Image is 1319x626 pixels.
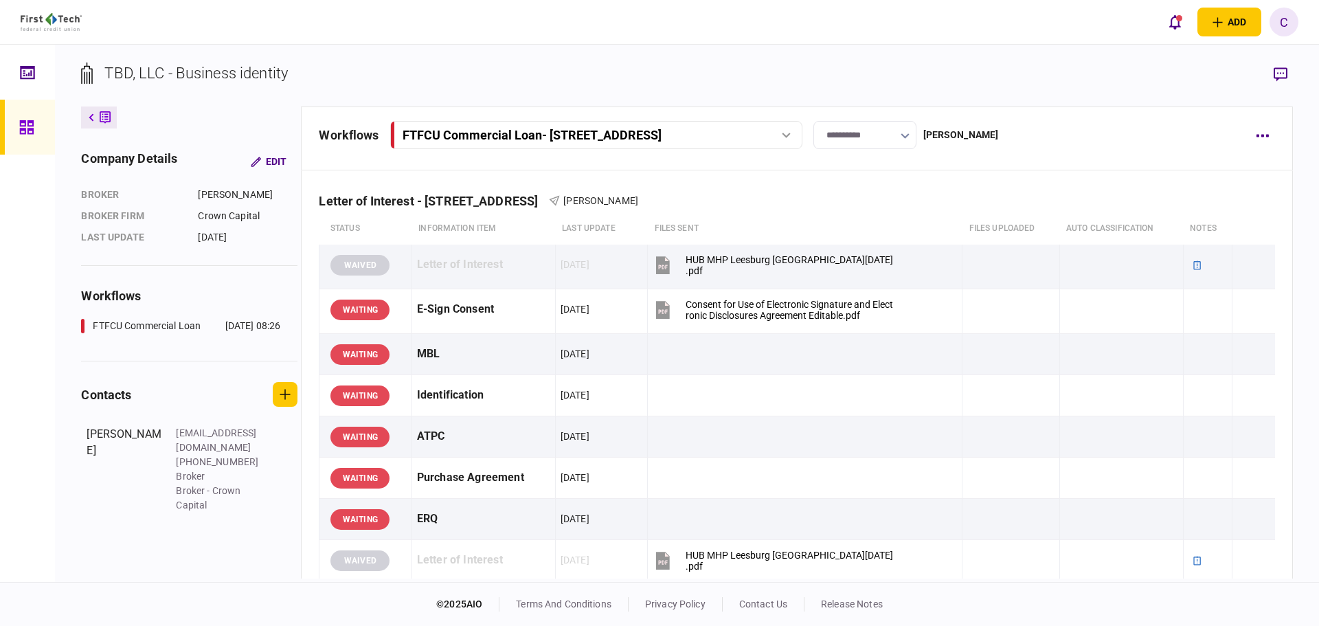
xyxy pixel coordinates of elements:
div: [DATE] [561,302,589,316]
div: Letter of Interest - [STREET_ADDRESS] [319,194,549,208]
div: [DATE] [561,388,589,402]
a: contact us [739,599,787,610]
div: [DATE] [561,429,589,443]
div: HUB MHP Leesburg FL_LOI_10.06.25.pdf [686,254,893,276]
div: TBD, LLC - Business identity [104,62,288,85]
div: © 2025 AIO [436,597,499,612]
div: [PERSON_NAME] [198,188,297,202]
div: [PERSON_NAME] [87,426,162,513]
button: open adding identity options [1197,8,1261,36]
div: [DATE] [561,512,589,526]
div: FTFCU Commercial Loan [93,319,201,333]
div: broker firm [81,209,184,223]
div: Letter of Interest [417,545,550,576]
button: HUB MHP Leesburg FL_LOI_10.06.25.pdf [653,249,893,280]
div: HUB MHP Leesburg FL_LOI_10.07.25.pdf [686,550,893,572]
div: MBL [417,339,550,370]
th: auto classification [1059,213,1183,245]
th: last update [555,213,647,245]
div: WAITING [330,468,390,489]
div: [DATE] [561,347,589,361]
div: FTFCU Commercial Loan - [STREET_ADDRESS] [403,128,662,142]
th: Files uploaded [962,213,1059,245]
div: [DATE] 08:26 [225,319,281,333]
div: workflows [81,287,297,305]
div: [DATE] [561,553,589,567]
div: WAIVED [330,255,390,276]
div: WAIVED [330,550,390,571]
a: FTFCU Commercial Loan[DATE] 08:26 [81,319,280,333]
span: [PERSON_NAME] [563,195,638,206]
button: HUB MHP Leesburg FL_LOI_10.07.25.pdf [653,545,893,576]
div: Purchase Agreement [417,462,550,493]
button: Consent for Use of Electronic Signature and Electronic Disclosures Agreement Editable.pdf [653,294,893,325]
button: FTFCU Commercial Loan- [STREET_ADDRESS] [390,121,802,149]
div: E-Sign Consent [417,294,550,325]
div: contacts [81,385,131,404]
div: WAITING [330,344,390,365]
div: Consent for Use of Electronic Signature and Electronic Disclosures Agreement Editable.pdf [686,299,893,321]
div: company details [81,149,177,174]
div: [PERSON_NAME] [923,128,999,142]
th: files sent [648,213,962,245]
th: status [319,213,412,245]
div: Broker - Crown Capital [176,484,265,513]
div: Letter of Interest [417,249,550,280]
div: WAITING [330,300,390,320]
div: Broker [81,188,184,202]
button: Edit [240,149,297,174]
th: Information item [412,213,555,245]
img: client company logo [21,13,82,31]
div: [EMAIL_ADDRESS][DOMAIN_NAME] [176,426,265,455]
div: WAITING [330,509,390,530]
a: terms and conditions [516,599,611,610]
div: [DATE] [561,258,589,271]
div: workflows [319,126,379,144]
div: Identification [417,380,550,411]
div: [DATE] [198,230,297,245]
div: [DATE] [561,471,589,484]
div: ERQ [417,504,550,535]
div: ATPC [417,421,550,452]
div: last update [81,230,184,245]
div: Broker [176,469,265,484]
div: WAITING [330,427,390,447]
a: release notes [821,599,883,610]
div: Crown Capital [198,209,297,223]
button: C [1270,8,1298,36]
a: privacy policy [645,599,706,610]
div: [PHONE_NUMBER] [176,455,265,469]
button: open notifications list [1160,8,1189,36]
div: WAITING [330,385,390,406]
th: notes [1183,213,1232,245]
